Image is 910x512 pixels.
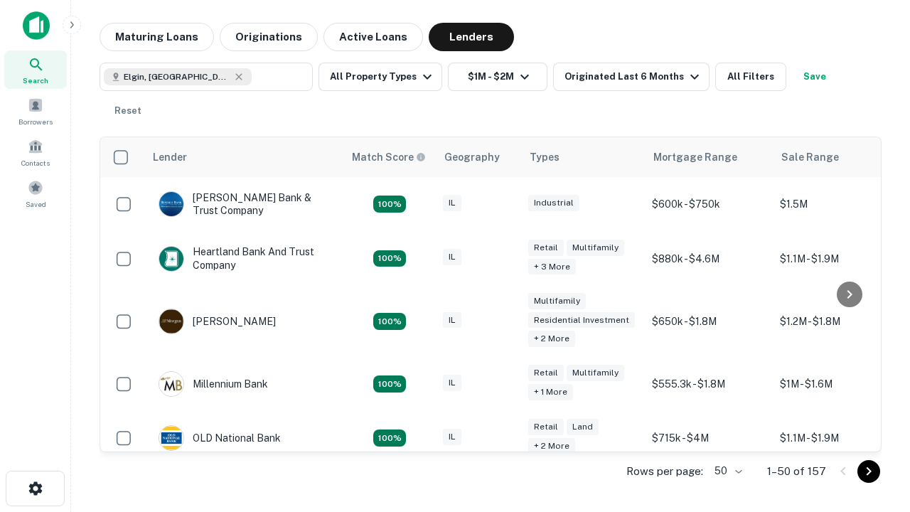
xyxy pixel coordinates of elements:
div: Retail [528,419,564,435]
div: Industrial [528,195,579,211]
span: Elgin, [GEOGRAPHIC_DATA], [GEOGRAPHIC_DATA] [124,70,230,83]
a: Borrowers [4,92,67,130]
span: Saved [26,198,46,210]
div: Matching Properties: 16, hasApolloMatch: undefined [373,375,406,393]
td: $1.1M - $1.9M [773,231,901,285]
td: $1.1M - $1.9M [773,411,901,465]
div: IL [443,312,461,329]
th: Sale Range [773,137,901,177]
td: $555.3k - $1.8M [645,357,773,411]
div: + 1 more [528,384,573,400]
img: picture [159,192,183,216]
div: Retail [528,365,564,381]
th: Types [521,137,645,177]
div: Land [567,419,599,435]
a: Search [4,50,67,89]
button: Reset [105,97,151,125]
div: Geography [444,149,500,166]
td: $1.2M - $1.8M [773,286,901,358]
button: Maturing Loans [100,23,214,51]
div: Matching Properties: 22, hasApolloMatch: undefined [373,430,406,447]
div: [PERSON_NAME] Bank & Trust Company [159,191,329,217]
div: OLD National Bank [159,425,281,451]
div: Millennium Bank [159,371,268,397]
td: $715k - $4M [645,411,773,465]
img: picture [159,309,183,334]
td: $600k - $750k [645,177,773,231]
div: Multifamily [528,293,586,309]
div: Multifamily [567,365,624,381]
span: Contacts [21,157,50,169]
a: Contacts [4,133,67,171]
button: Go to next page [857,460,880,483]
th: Capitalize uses an advanced AI algorithm to match your search with the best lender. The match sco... [343,137,436,177]
td: $650k - $1.8M [645,286,773,358]
th: Lender [144,137,343,177]
div: Matching Properties: 23, hasApolloMatch: undefined [373,313,406,330]
th: Mortgage Range [645,137,773,177]
div: Lender [153,149,187,166]
button: All Filters [715,63,786,91]
div: Retail [528,240,564,256]
p: Rows per page: [626,463,703,480]
button: Lenders [429,23,514,51]
img: picture [159,247,183,271]
button: All Property Types [318,63,442,91]
th: Geography [436,137,521,177]
div: + 2 more [528,438,575,454]
div: Heartland Bank And Trust Company [159,245,329,271]
div: IL [443,195,461,211]
div: Mortgage Range [653,149,737,166]
button: $1M - $2M [448,63,547,91]
td: $1.5M [773,177,901,231]
h6: Match Score [352,149,423,165]
span: Borrowers [18,116,53,127]
div: Multifamily [567,240,624,256]
img: picture [159,372,183,396]
span: Search [23,75,48,86]
div: Matching Properties: 20, hasApolloMatch: undefined [373,250,406,267]
div: [PERSON_NAME] [159,309,276,334]
button: Save your search to get updates of matches that match your search criteria. [792,63,837,91]
div: IL [443,429,461,445]
p: 1–50 of 157 [767,463,826,480]
div: 50 [709,461,744,481]
div: Sale Range [781,149,839,166]
div: Residential Investment [528,312,635,329]
a: Saved [4,174,67,213]
td: $1M - $1.6M [773,357,901,411]
div: + 3 more [528,259,576,275]
img: picture [159,426,183,450]
div: IL [443,249,461,265]
button: Originations [220,23,318,51]
div: + 2 more [528,331,575,347]
iframe: Chat Widget [839,398,910,466]
div: Matching Properties: 28, hasApolloMatch: undefined [373,196,406,213]
button: Originated Last 6 Months [553,63,710,91]
div: Types [530,149,560,166]
div: IL [443,375,461,391]
img: capitalize-icon.png [23,11,50,40]
td: $880k - $4.6M [645,231,773,285]
div: Capitalize uses an advanced AI algorithm to match your search with the best lender. The match sco... [352,149,426,165]
div: Originated Last 6 Months [564,68,703,85]
button: Active Loans [323,23,423,51]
